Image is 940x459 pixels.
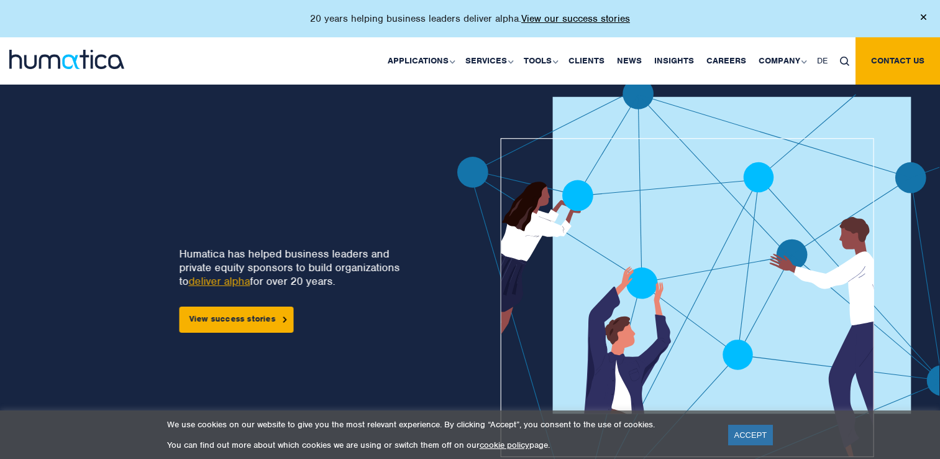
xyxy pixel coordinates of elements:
a: News [611,37,648,85]
img: arrowicon [283,317,286,322]
a: Careers [700,37,752,85]
a: Services [459,37,518,85]
a: Tools [518,37,562,85]
a: View our success stories [521,12,630,25]
a: Clients [562,37,611,85]
span: DE [817,55,828,66]
img: search_icon [840,57,849,66]
a: Contact us [856,37,940,85]
a: Company [752,37,811,85]
a: deliver alpha [188,274,250,288]
a: ACCEPT [728,425,773,445]
p: We use cookies on our website to give you the most relevant experience. By clicking “Accept”, you... [167,419,713,430]
p: 20 years helping business leaders deliver alpha. [310,12,630,25]
p: Humatica has helped business leaders and private equity sponsors to build organizations to for ov... [179,247,406,288]
a: Insights [648,37,700,85]
p: You can find out more about which cookies we are using or switch them off on our page. [167,440,713,450]
a: cookie policy [480,440,529,450]
a: View success stories [179,307,293,333]
a: DE [811,37,834,85]
img: logo [9,50,124,69]
a: Applications [381,37,459,85]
